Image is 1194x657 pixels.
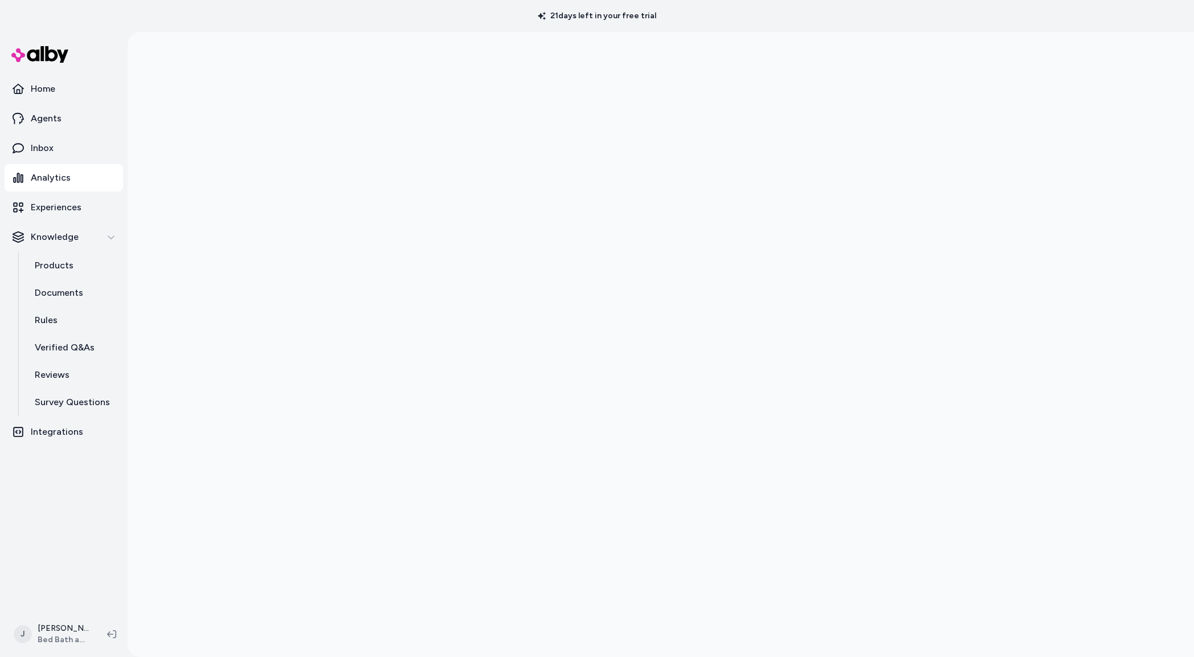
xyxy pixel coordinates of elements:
[11,46,68,63] img: alby Logo
[14,625,32,643] span: J
[23,307,123,334] a: Rules
[38,623,89,634] p: [PERSON_NAME]
[35,368,69,382] p: Reviews
[5,75,123,103] a: Home
[23,334,123,361] a: Verified Q&As
[35,286,83,300] p: Documents
[38,634,89,646] span: Bed Bath and Beyond
[5,418,123,446] a: Integrations
[531,10,663,22] p: 21 days left in your free trial
[35,313,58,327] p: Rules
[31,201,81,214] p: Experiences
[31,112,62,125] p: Agents
[31,425,83,439] p: Integrations
[23,389,123,416] a: Survey Questions
[35,259,73,272] p: Products
[5,164,123,191] a: Analytics
[5,223,123,251] button: Knowledge
[7,616,98,652] button: J[PERSON_NAME]Bed Bath and Beyond
[23,361,123,389] a: Reviews
[31,171,71,185] p: Analytics
[31,230,79,244] p: Knowledge
[5,194,123,221] a: Experiences
[35,395,110,409] p: Survey Questions
[23,279,123,307] a: Documents
[5,105,123,132] a: Agents
[35,341,95,354] p: Verified Q&As
[31,141,54,155] p: Inbox
[5,134,123,162] a: Inbox
[31,82,55,96] p: Home
[23,252,123,279] a: Products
